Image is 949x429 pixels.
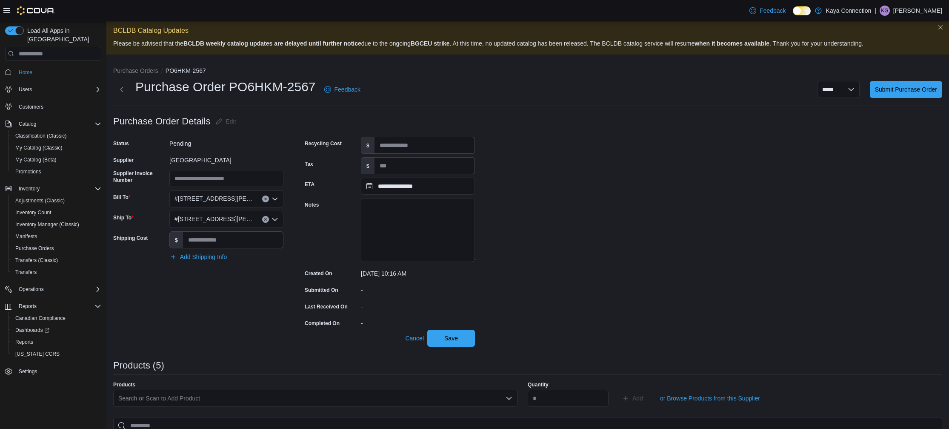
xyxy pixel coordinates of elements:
button: Purchase Orders [9,242,105,254]
a: Home [15,67,36,78]
span: Edit [226,117,236,126]
span: My Catalog (Classic) [15,144,63,151]
label: Bill To [113,194,130,201]
span: Promotions [12,167,101,177]
span: Promotions [15,168,41,175]
a: My Catalog (Beta) [12,155,60,165]
input: Dark Mode [793,6,811,15]
button: Users [2,83,105,95]
label: Completed On [305,320,340,327]
a: Purchase Orders [12,243,57,253]
a: Adjustments (Classic) [12,196,68,206]
button: Cancel [402,330,427,347]
button: Classification (Classic) [9,130,105,142]
span: Transfers [15,269,37,276]
p: BCLDB Catalog Updates [113,26,942,36]
a: Classification (Classic) [12,131,70,141]
strong: BCLDB weekly catalog updates are delayed until further notice [183,40,361,47]
label: Products [113,381,135,388]
button: Operations [2,283,105,295]
span: [US_STATE] CCRS [15,351,60,357]
button: Catalog [2,118,105,130]
button: Add [619,390,646,407]
button: Purchase Orders [113,67,158,74]
label: Notes [305,202,319,208]
span: My Catalog (Beta) [15,156,57,163]
nav: Complex example [5,62,101,400]
strong: when it becomes available [695,40,769,47]
a: Dashboards [9,324,105,336]
a: Feedback [746,2,789,19]
span: Customers [15,101,101,112]
span: Dashboards [15,327,49,334]
button: Add Shipping Info [166,248,231,265]
a: Customers [15,102,47,112]
a: Settings [15,366,40,377]
a: Canadian Compliance [12,313,69,323]
a: Reports [12,337,37,347]
p: Please be advised that the due to the ongoing . At this time, no updated catalog has been release... [113,39,942,48]
a: Promotions [12,167,45,177]
label: $ [361,137,374,153]
span: My Catalog (Classic) [12,143,101,153]
label: Created On [305,270,332,277]
a: Inventory Count [12,207,55,218]
span: Manifests [12,231,101,242]
span: or Browse Products from this Supplier [660,394,760,403]
span: Settings [15,366,101,377]
button: Canadian Compliance [9,312,105,324]
button: Promotions [9,166,105,178]
span: Classification (Classic) [12,131,101,141]
a: Feedback [321,81,364,98]
span: Submit Purchase Order [875,85,937,94]
label: Supplier Invoice Number [113,170,166,184]
span: Transfers [12,267,101,277]
h3: Purchase Order Details [113,116,211,127]
span: Add Shipping Info [180,253,227,261]
span: Purchase Orders [15,245,54,252]
span: Transfers (Classic) [12,255,101,265]
a: Inventory Manager (Classic) [12,219,83,230]
span: Load All Apps in [GEOGRAPHIC_DATA] [24,26,101,43]
label: Tax [305,161,313,167]
button: Transfers [9,266,105,278]
span: Inventory [19,185,40,192]
span: Operations [19,286,44,293]
div: Pending [169,137,283,147]
span: Catalog [19,121,36,127]
span: Transfers (Classic) [15,257,58,264]
label: Supplier [113,157,134,164]
span: Manifests [15,233,37,240]
button: Catalog [15,119,40,129]
button: Reports [9,336,105,348]
span: Washington CCRS [12,349,101,359]
button: Operations [15,284,47,294]
span: Inventory Count [15,209,51,216]
span: Inventory Manager (Classic) [12,219,101,230]
button: or Browse Products from this Supplier [657,390,763,407]
button: Inventory [2,183,105,195]
span: Customers [19,104,43,110]
label: Status [113,140,129,147]
span: Canadian Compliance [12,313,101,323]
div: [GEOGRAPHIC_DATA] [169,153,283,164]
span: Dashboards [12,325,101,335]
a: My Catalog (Classic) [12,143,66,153]
a: Transfers [12,267,40,277]
p: | [875,6,876,16]
span: Settings [19,368,37,375]
button: Open list of options [272,196,278,202]
span: Reports [15,301,101,311]
span: Cancel [405,334,424,343]
span: Adjustments (Classic) [12,196,101,206]
h3: Products (5) [113,360,164,371]
button: Next [113,81,130,98]
label: Shipping Cost [113,235,148,242]
span: KG [881,6,888,16]
span: Feedback [760,6,786,15]
p: Kaya Connection [826,6,872,16]
span: Reports [15,339,33,346]
span: Inventory [15,184,101,194]
label: Last Received On [305,303,348,310]
button: Clear input [262,196,269,202]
